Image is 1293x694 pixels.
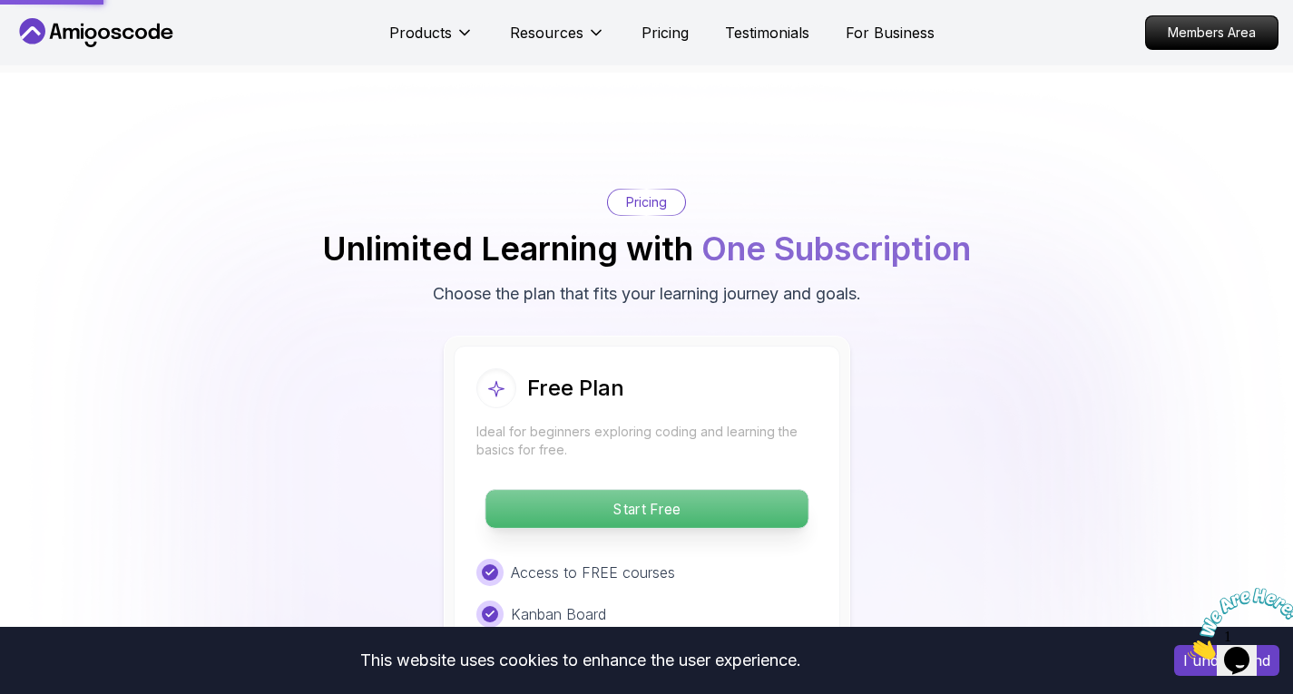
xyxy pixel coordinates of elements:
p: Pricing [626,193,667,211]
p: Start Free [485,490,808,528]
button: Start Free [485,489,808,529]
img: Chat attention grabber [7,7,120,79]
p: Access to FREE courses [511,562,675,583]
p: Products [389,22,452,44]
span: 1 [7,7,15,23]
div: This website uses cookies to enhance the user experience. [14,640,1147,680]
p: Members Area [1146,16,1278,49]
a: Start Free [476,500,818,518]
p: Choose the plan that fits your learning journey and goals. [433,281,861,307]
p: Kanban Board [511,603,606,625]
p: Ideal for beginners exploring coding and learning the basics for free. [476,423,818,459]
button: Resources [510,22,605,58]
iframe: chat widget [1180,581,1293,667]
a: For Business [846,22,935,44]
p: Resources [510,22,583,44]
h2: Free Plan [527,374,624,403]
a: Members Area [1145,15,1278,50]
a: Pricing [642,22,689,44]
button: Accept cookies [1174,645,1279,676]
span: One Subscription [701,229,971,269]
h2: Unlimited Learning with [322,230,971,267]
a: Testimonials [725,22,809,44]
button: Products [389,22,474,58]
